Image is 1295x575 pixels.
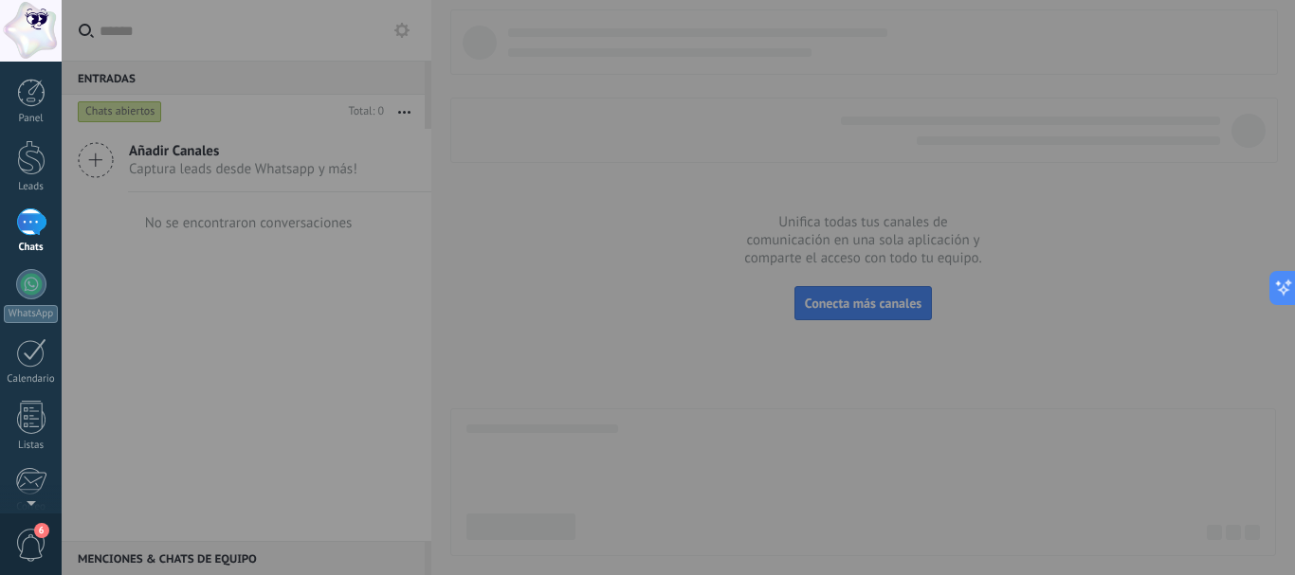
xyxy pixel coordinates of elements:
div: WhatsApp [4,305,58,323]
div: Panel [4,113,59,125]
div: Leads [4,181,59,193]
div: Listas [4,440,59,452]
div: Chats [4,242,59,254]
span: 6 [34,523,49,538]
div: Calendario [4,373,59,386]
